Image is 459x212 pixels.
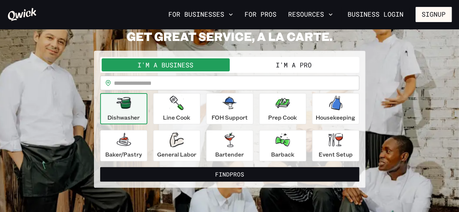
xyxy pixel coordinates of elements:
p: FOH Support [212,113,248,122]
button: For Businesses [165,8,236,21]
button: Resources [285,8,336,21]
button: Baker/Pastry [100,130,147,161]
p: Barback [271,150,294,159]
button: I'm a Pro [230,58,358,71]
p: Event Setup [319,150,353,159]
h2: GET GREAT SERVICE, A LA CARTE. [94,29,365,43]
button: Housekeeping [312,93,359,124]
button: Bartender [206,130,253,161]
button: Line Cook [153,93,200,124]
button: General Labor [153,130,200,161]
a: Business Login [341,7,410,22]
button: Prep Cook [259,93,306,124]
p: Bartender [215,150,244,159]
button: FOH Support [206,93,253,124]
p: Housekeeping [316,113,355,122]
button: Signup [415,7,452,22]
button: Dishwasher [100,93,147,124]
p: Prep Cook [268,113,297,122]
button: I'm a Business [102,58,230,71]
p: Line Cook [163,113,190,122]
a: For Pros [242,8,279,21]
p: Baker/Pastry [105,150,142,159]
button: Barback [259,130,306,161]
button: FindPros [100,167,359,182]
button: Event Setup [312,130,359,161]
p: General Labor [157,150,196,159]
p: Dishwasher [107,113,140,122]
